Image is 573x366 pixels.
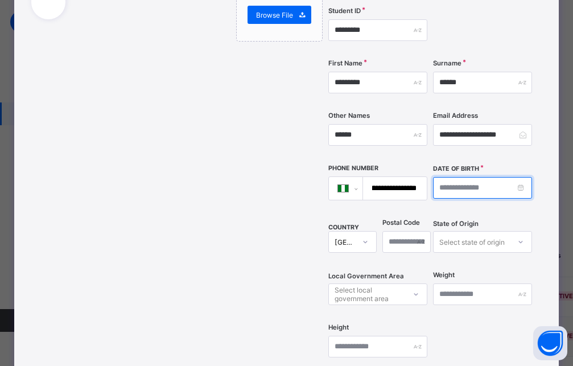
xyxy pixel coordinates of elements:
label: Date of Birth [433,165,479,172]
label: Weight [433,271,455,279]
span: State of Origin [433,220,479,228]
span: Local Government Area [328,272,404,280]
label: Phone Number [328,165,378,172]
span: COUNTRY [328,224,359,231]
label: Student ID [328,7,361,15]
label: Other Names [328,112,370,120]
div: [GEOGRAPHIC_DATA] [335,238,356,246]
div: Select state of origin [439,231,505,253]
label: Height [328,323,349,331]
label: Postal Code [382,219,420,227]
label: Surname [433,59,461,67]
label: Email Address [433,112,478,120]
span: Browse File [256,11,293,19]
label: First Name [328,59,362,67]
div: Select local government area [335,283,404,305]
button: Open asap [533,326,567,360]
